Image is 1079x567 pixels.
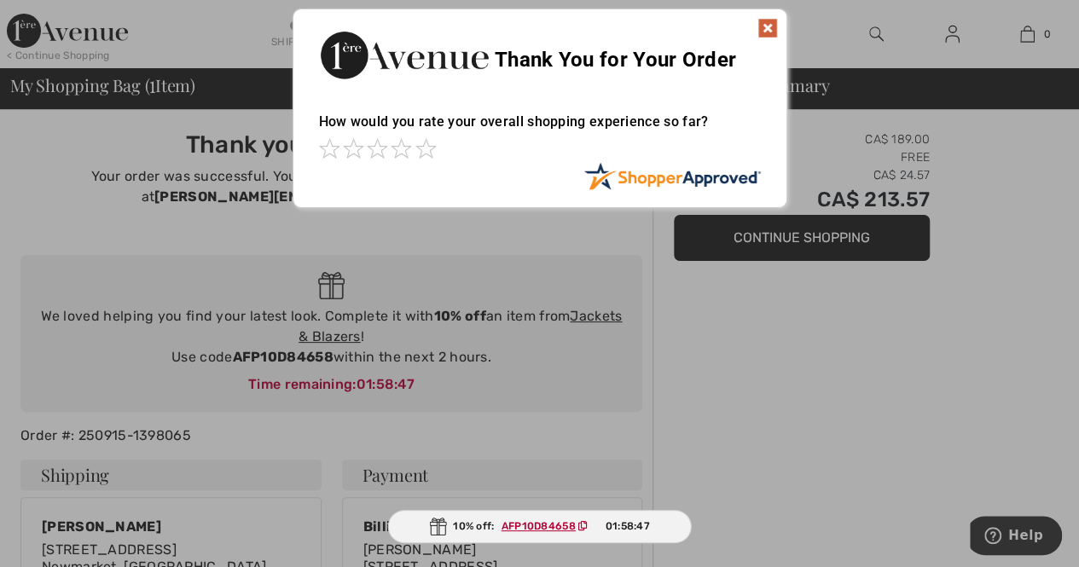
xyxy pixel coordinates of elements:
div: How would you rate your overall shopping experience so far? [319,96,761,162]
span: Thank You for Your Order [495,48,736,72]
img: Thank You for Your Order [319,26,490,84]
img: Gift.svg [429,518,446,535]
span: 01:58:47 [605,518,649,534]
ins: AFP10D84658 [502,520,576,532]
div: 10% off: [387,510,692,543]
img: x [757,18,778,38]
span: Help [38,12,73,27]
